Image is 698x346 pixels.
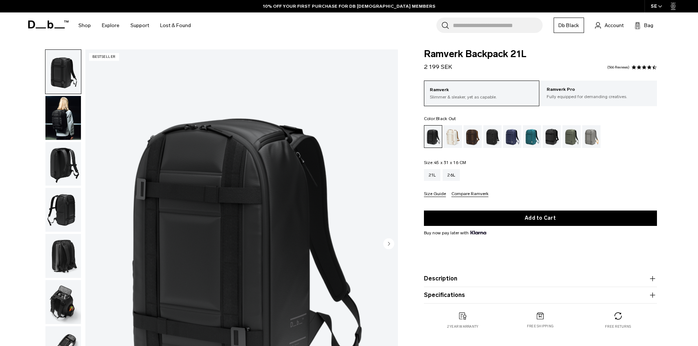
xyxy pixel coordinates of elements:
p: Fully equipped for demanding creatives. [547,93,651,100]
img: Ramverk Backpack 21L Black Out [45,280,81,324]
p: Ramverk Pro [547,86,651,93]
span: Buy now pay later with [424,230,486,236]
a: Account [595,21,624,30]
a: Support [130,12,149,38]
p: Free shipping [527,324,554,329]
img: {"height" => 20, "alt" => "Klarna"} [470,231,486,234]
img: Ramverk Backpack 21L Black Out [45,188,81,232]
img: Ramverk Backpack 21L Black Out [45,96,81,140]
p: Bestseller [89,53,119,61]
button: Bag [635,21,653,30]
img: Ramverk Backpack 21L Black Out [45,50,81,94]
legend: Size: [424,160,466,165]
span: 2 199 SEK [424,63,452,70]
button: Ramverk Backpack 21L Black Out [45,187,81,232]
a: 566 reviews [607,66,629,69]
a: Moss Green [562,125,581,148]
a: 10% OFF YOUR FIRST PURCHASE FOR DB [DEMOGRAPHIC_DATA] MEMBERS [263,3,435,10]
span: 45 x 31 x 16 CM [434,160,466,165]
a: Shop [78,12,91,38]
a: Lost & Found [160,12,191,38]
a: 26L [443,169,460,181]
button: Ramverk Backpack 21L Black Out [45,49,81,94]
p: Ramverk [430,86,534,94]
a: Ramverk Pro Fully equipped for demanding creatives. [541,81,657,105]
a: Blue Hour [503,125,521,148]
span: Account [605,22,624,29]
p: Free returns [605,324,631,329]
a: Db Black [554,18,584,33]
button: Next slide [383,238,394,250]
button: Size Guide [424,191,446,197]
span: Black Out [436,116,456,121]
a: Midnight Teal [523,125,541,148]
a: Oatmilk [444,125,462,148]
a: Reflective Black [543,125,561,148]
legend: Color: [424,116,456,121]
button: Add to Cart [424,211,657,226]
a: Sand Grey [582,125,601,148]
p: 2 year warranty [447,324,479,329]
nav: Main Navigation [73,12,196,38]
span: Ramverk Backpack 21L [424,49,657,59]
span: Bag [644,22,653,29]
a: Espresso [464,125,482,148]
button: Description [424,274,657,283]
button: Compare Ramverk [451,191,488,197]
a: Black Out [424,125,442,148]
p: Slimmer & sleaker, yet as capable. [430,94,534,100]
img: Ramverk Backpack 21L Black Out [45,234,81,278]
a: Charcoal Grey [483,125,502,148]
a: 21L [424,169,441,181]
a: Explore [102,12,119,38]
button: Specifications [424,291,657,300]
img: Ramverk Backpack 21L Black Out [45,142,81,186]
